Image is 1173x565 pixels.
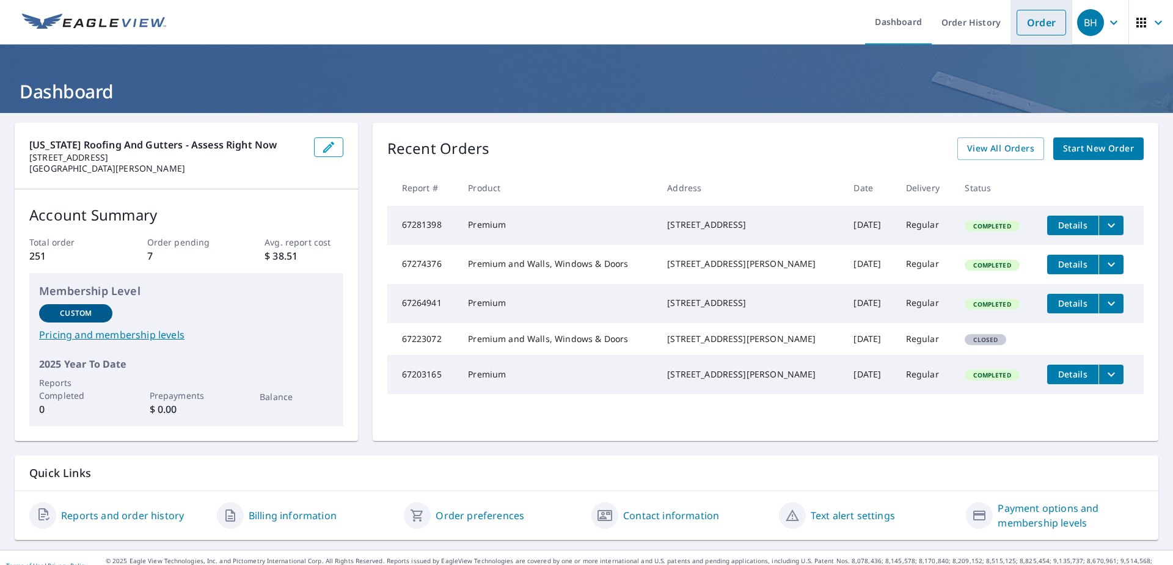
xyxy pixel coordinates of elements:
td: Premium [458,284,657,323]
button: filesDropdownBtn-67264941 [1098,294,1124,313]
button: detailsBtn-67264941 [1047,294,1098,313]
a: Text alert settings [811,508,895,523]
p: Custom [60,308,92,319]
p: 251 [29,249,108,263]
td: Premium and Walls, Windows & Doors [458,245,657,284]
a: Pricing and membership levels [39,327,334,342]
p: [GEOGRAPHIC_DATA][PERSON_NAME] [29,163,304,174]
td: 67223072 [387,323,459,355]
p: Avg. report cost [265,236,343,249]
a: Contact information [623,508,719,523]
th: Date [844,170,896,206]
span: Completed [966,371,1018,379]
p: Prepayments [150,389,223,402]
td: Regular [896,284,956,323]
td: [DATE] [844,245,896,284]
p: Balance [260,390,333,403]
a: Payment options and membership levels [998,501,1144,530]
td: Premium and Walls, Windows & Doors [458,323,657,355]
th: Report # [387,170,459,206]
button: filesDropdownBtn-67281398 [1098,216,1124,235]
p: Reports Completed [39,376,112,402]
a: Start New Order [1053,137,1144,160]
p: Membership Level [39,283,334,299]
img: EV Logo [22,13,166,32]
td: [DATE] [844,284,896,323]
td: 67203165 [387,355,459,394]
td: Regular [896,323,956,355]
p: Quick Links [29,465,1144,481]
td: 67281398 [387,206,459,245]
p: Total order [29,236,108,249]
td: [DATE] [844,206,896,245]
span: View All Orders [967,141,1034,156]
th: Product [458,170,657,206]
td: Regular [896,355,956,394]
span: Details [1054,368,1091,380]
button: filesDropdownBtn-67203165 [1098,365,1124,384]
span: Completed [966,261,1018,269]
div: [STREET_ADDRESS] [667,297,834,309]
th: Status [955,170,1037,206]
span: Details [1054,258,1091,270]
td: Premium [458,355,657,394]
td: [DATE] [844,323,896,355]
td: [DATE] [844,355,896,394]
div: [STREET_ADDRESS][PERSON_NAME] [667,368,834,381]
a: Order preferences [436,508,524,523]
p: Order pending [147,236,225,249]
div: [STREET_ADDRESS][PERSON_NAME] [667,333,834,345]
span: Details [1054,219,1091,231]
div: BH [1077,9,1104,36]
a: View All Orders [957,137,1044,160]
button: filesDropdownBtn-67274376 [1098,255,1124,274]
span: Completed [966,222,1018,230]
td: 67264941 [387,284,459,323]
a: Billing information [249,508,337,523]
p: Recent Orders [387,137,490,160]
p: 0 [39,402,112,417]
p: Account Summary [29,204,343,226]
td: Regular [896,206,956,245]
p: $ 0.00 [150,402,223,417]
div: [STREET_ADDRESS] [667,219,834,231]
span: Completed [966,300,1018,308]
button: detailsBtn-67203165 [1047,365,1098,384]
p: [US_STATE] Roofing and Gutters - Assess Right Now [29,137,304,152]
td: 67274376 [387,245,459,284]
span: Details [1054,297,1091,309]
h1: Dashboard [15,79,1158,104]
p: 7 [147,249,225,263]
th: Delivery [896,170,956,206]
td: Regular [896,245,956,284]
td: Premium [458,206,657,245]
button: detailsBtn-67274376 [1047,255,1098,274]
a: Order [1017,10,1066,35]
th: Address [657,170,844,206]
button: detailsBtn-67281398 [1047,216,1098,235]
div: [STREET_ADDRESS][PERSON_NAME] [667,258,834,270]
p: $ 38.51 [265,249,343,263]
p: [STREET_ADDRESS] [29,152,304,163]
span: Start New Order [1063,141,1134,156]
p: 2025 Year To Date [39,357,334,371]
a: Reports and order history [61,508,184,523]
span: Closed [966,335,1005,344]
